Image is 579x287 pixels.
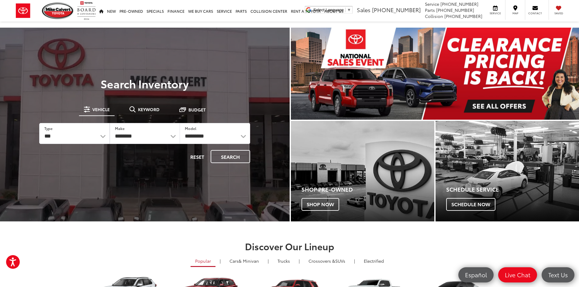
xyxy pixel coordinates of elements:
span: Map [508,11,522,15]
label: Model [185,126,196,131]
span: Service [425,1,439,7]
span: ​ [345,8,346,12]
span: ▼ [347,8,351,12]
a: Cars [225,256,264,266]
label: Make [115,126,125,131]
a: Schedule Service Schedule Now [436,121,579,221]
span: Budget [188,108,206,112]
label: Type [44,126,53,131]
span: Saved [552,11,565,15]
span: Crossovers & [308,258,335,264]
li: | [266,258,270,264]
span: Vehicle [92,107,110,111]
span: Contact [528,11,542,15]
a: Trucks [273,256,295,266]
li: | [218,258,222,264]
h2: Discover Our Lineup [75,241,504,251]
span: Schedule Now [446,198,495,211]
span: Shop Now [302,198,339,211]
h3: Search Inventory [26,77,264,90]
li: | [297,258,301,264]
a: Electrified [359,256,388,266]
span: [PHONE_NUMBER] [440,1,478,7]
h4: Schedule Service [446,186,579,193]
span: Live Chat [502,271,533,278]
a: Text Us [542,267,574,282]
button: Search [211,150,250,163]
span: [PHONE_NUMBER] [436,7,474,13]
li: | [353,258,357,264]
span: Service [488,11,502,15]
span: Keyword [138,107,160,111]
a: Shop Pre-Owned Shop Now [291,121,434,221]
img: Mike Calvert Toyota [42,2,74,19]
span: Collision [425,13,443,19]
h4: Shop Pre-Owned [302,186,434,193]
div: Toyota [436,121,579,221]
button: Reset [185,150,209,163]
a: SUVs [304,256,350,266]
a: Live Chat [498,267,537,282]
span: Español [462,271,490,278]
span: [PHONE_NUMBER] [444,13,482,19]
span: Sales [357,6,370,14]
a: Español [458,267,494,282]
div: Toyota [291,121,434,221]
a: Popular [191,256,215,267]
span: & Minivan [239,258,259,264]
span: [PHONE_NUMBER] [372,6,421,14]
span: Text Us [545,271,571,278]
span: Parts [425,7,435,13]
